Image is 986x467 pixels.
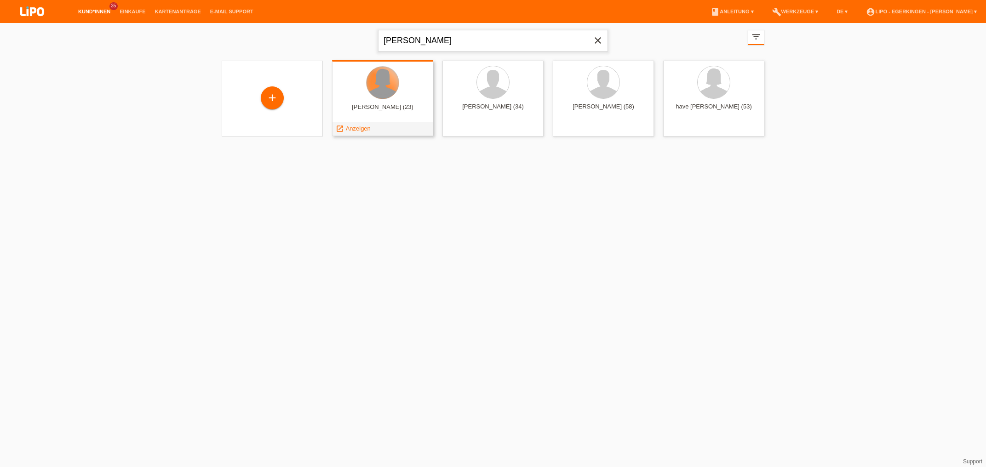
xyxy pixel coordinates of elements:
[378,30,608,51] input: Suche...
[150,9,206,14] a: Kartenanträge
[706,9,758,14] a: bookAnleitung ▾
[74,9,115,14] a: Kund*innen
[339,103,426,118] div: [PERSON_NAME] (23)
[832,9,852,14] a: DE ▾
[336,125,344,133] i: launch
[671,103,757,118] div: have [PERSON_NAME] (53)
[866,7,875,17] i: account_circle
[592,35,603,46] i: close
[963,458,982,465] a: Support
[751,32,761,42] i: filter_list
[861,9,981,14] a: account_circleLIPO - Egerkingen - [PERSON_NAME] ▾
[9,19,55,26] a: LIPO pay
[711,7,720,17] i: book
[336,125,371,132] a: launch Anzeigen
[261,90,283,106] div: Kund*in hinzufügen
[346,125,371,132] span: Anzeigen
[450,103,536,118] div: [PERSON_NAME] (34)
[115,9,150,14] a: Einkäufe
[768,9,823,14] a: buildWerkzeuge ▾
[109,2,118,10] span: 35
[560,103,647,118] div: [PERSON_NAME] (58)
[772,7,781,17] i: build
[206,9,258,14] a: E-Mail Support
